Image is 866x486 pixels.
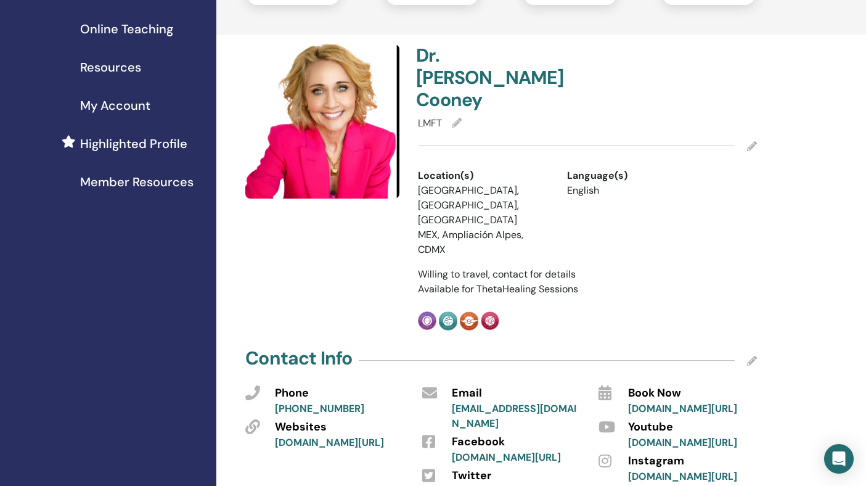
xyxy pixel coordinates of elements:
li: MEX, Ampliación Alpes, CDMX [418,228,549,257]
span: Willing to travel, contact for details [418,268,576,281]
a: [PHONE_NUMBER] [275,402,364,415]
span: Member Resources [80,173,194,191]
div: Open Intercom Messenger [824,444,854,474]
span: Highlighted Profile [80,134,187,153]
span: Online Teaching [80,20,173,38]
span: Twitter [452,468,491,484]
a: [DOMAIN_NAME][URL] [628,402,737,415]
h4: Contact Info [245,347,352,369]
span: Location(s) [418,168,473,183]
span: Resources [80,58,141,76]
span: Websites [275,419,327,435]
li: [GEOGRAPHIC_DATA], [GEOGRAPHIC_DATA], [GEOGRAPHIC_DATA] [418,183,549,228]
span: Youtube [628,419,673,435]
a: [DOMAIN_NAME][URL] [452,451,561,464]
span: Book Now [628,385,681,402]
div: Language(s) [567,168,698,183]
a: [EMAIL_ADDRESS][DOMAIN_NAME] [452,402,576,430]
a: [DOMAIN_NAME][URL] [628,470,737,483]
span: Facebook [452,434,505,450]
img: default.jpg [245,44,399,199]
span: Instagram [628,453,684,469]
span: My Account [80,96,150,115]
a: [DOMAIN_NAME][URL] [628,436,737,449]
span: LMFT [418,117,442,130]
span: Email [452,385,482,402]
span: Available for ThetaHealing Sessions [418,282,578,295]
span: Phone [275,385,309,402]
li: English [567,183,698,198]
h4: Dr. [PERSON_NAME] Cooney [416,44,580,111]
a: [DOMAIN_NAME][URL] [275,436,384,449]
